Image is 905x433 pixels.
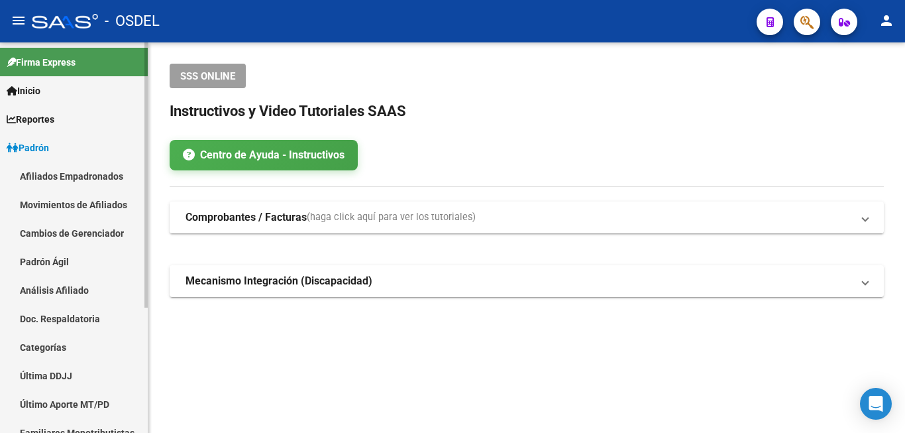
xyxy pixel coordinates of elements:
[170,202,884,233] mat-expansion-panel-header: Comprobantes / Facturas(haga click aquí para ver los tutoriales)
[860,388,892,420] div: Open Intercom Messenger
[170,99,884,124] h2: Instructivos y Video Tutoriales SAAS
[186,274,372,288] strong: Mecanismo Integración (Discapacidad)
[7,141,49,155] span: Padrón
[7,112,54,127] span: Reportes
[878,13,894,29] mat-icon: person
[170,265,884,297] mat-expansion-panel-header: Mecanismo Integración (Discapacidad)
[170,64,246,88] button: SSS ONLINE
[307,210,476,225] span: (haga click aquí para ver los tutoriales)
[7,84,40,98] span: Inicio
[7,55,76,70] span: Firma Express
[180,70,235,82] span: SSS ONLINE
[170,140,358,170] a: Centro de Ayuda - Instructivos
[186,210,307,225] strong: Comprobantes / Facturas
[105,7,160,36] span: - OSDEL
[11,13,27,29] mat-icon: menu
